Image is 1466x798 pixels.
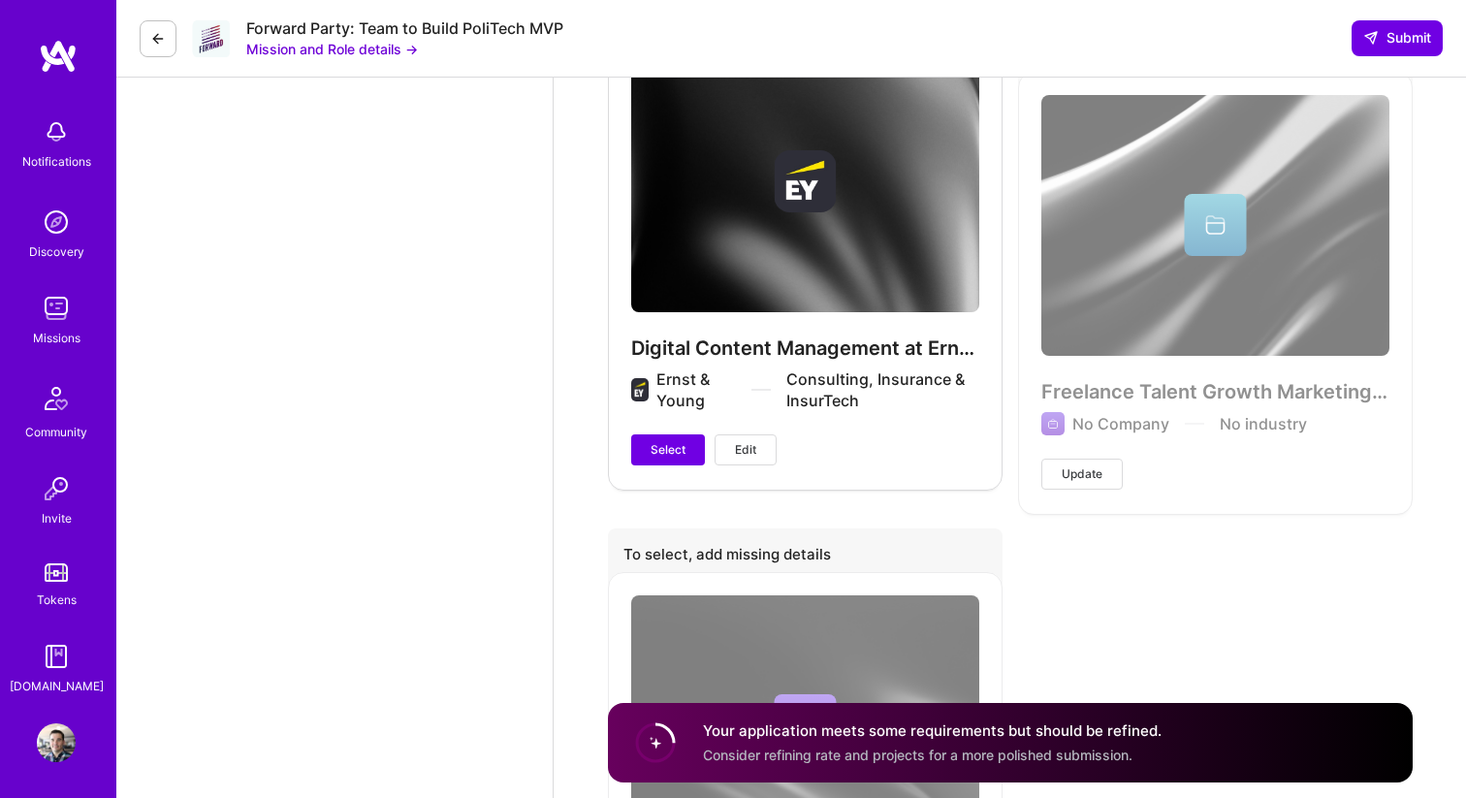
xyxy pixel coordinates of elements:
div: Notifications [22,151,91,172]
div: To select, add missing details [608,528,1003,586]
img: tokens [45,563,68,582]
button: Update [1041,459,1123,490]
div: Forward Party: Team to Build PoliTech MVP [246,18,563,39]
img: discovery [37,203,76,241]
div: [DOMAIN_NAME] [10,676,104,696]
button: Edit [715,434,777,465]
span: Update [1062,465,1102,483]
span: Select [651,441,685,459]
button: Mission and Role details → [246,39,418,59]
img: bell [37,112,76,151]
span: Submit [1363,28,1431,48]
div: Invite [42,508,72,528]
i: icon LeftArrowDark [150,31,166,47]
span: Edit [735,441,756,459]
img: teamwork [37,289,76,328]
img: User Avatar [37,723,76,762]
div: Tokens [37,590,77,610]
img: Company Logo [192,19,231,57]
h4: Your application meets some requirements but should be refined. [703,720,1162,741]
img: Invite [37,469,76,508]
span: Consider refining rate and projects for a more polished submission. [703,747,1132,763]
div: Community [25,422,87,442]
img: logo [39,39,78,74]
button: Submit [1352,20,1443,55]
img: guide book [37,637,76,676]
div: Discovery [29,241,84,262]
a: User Avatar [32,723,80,762]
button: Select [631,434,705,465]
img: Community [33,375,80,422]
div: Missions [33,328,80,348]
i: icon SendLight [1363,30,1379,46]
